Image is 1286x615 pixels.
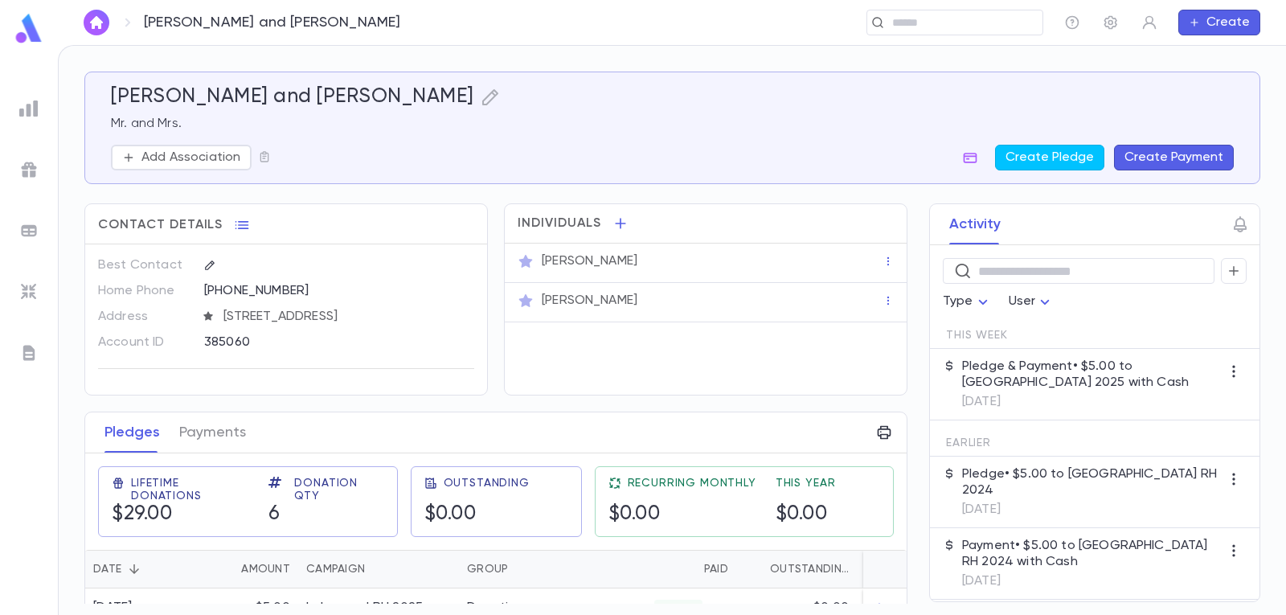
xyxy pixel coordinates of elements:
[13,13,45,44] img: logo
[995,145,1104,170] button: Create Pledge
[962,466,1221,498] p: Pledge • $5.00 to [GEOGRAPHIC_DATA] RH 2024
[179,412,246,453] button: Payments
[678,556,704,582] button: Sort
[19,282,39,301] img: imports_grey.530a8a0e642e233f2baf0ef88e8c9fcb.svg
[962,359,1221,391] p: Pledge & Payment • $5.00 to [GEOGRAPHIC_DATA] 2025 with Cash
[241,550,290,588] div: Amount
[1009,295,1036,308] span: User
[508,556,534,582] button: Sort
[19,221,39,240] img: batches_grey.339ca447c9d9533ef1741baa751efc33.svg
[215,556,241,582] button: Sort
[770,550,849,588] div: Outstanding
[19,343,39,363] img: letters_grey.7941b92b52307dd3b8a917253454ce1c.svg
[268,502,281,527] h5: 6
[542,253,637,269] p: [PERSON_NAME]
[962,502,1221,518] p: [DATE]
[131,477,249,502] span: Lifetime Donations
[1178,10,1260,35] button: Create
[776,477,836,490] span: This Year
[98,252,190,278] p: Best Contact
[857,550,953,588] div: Installments
[144,14,401,31] p: [PERSON_NAME] and [PERSON_NAME]
[365,556,391,582] button: Sort
[111,85,474,109] h5: [PERSON_NAME] and [PERSON_NAME]
[518,215,601,232] span: Individuals
[704,550,728,588] div: Paid
[736,550,857,588] div: Outstanding
[194,550,298,588] div: Amount
[298,550,459,588] div: Campaign
[204,330,417,354] div: 385060
[943,286,993,318] div: Type
[1114,145,1234,170] button: Create Payment
[1009,286,1055,318] div: User
[111,145,252,170] button: Add Association
[93,550,121,588] div: Date
[19,99,39,118] img: reports_grey.c525e4749d1bce6a11f5fe2a8de1b229.svg
[87,16,106,29] img: home_white.a664292cf8c1dea59945f0da9f25487c.svg
[628,477,756,490] span: Recurring Monthly
[204,278,474,302] div: [PHONE_NUMBER]
[98,278,190,304] p: Home Phone
[19,160,39,179] img: campaigns_grey.99e729a5f7ee94e3726e6486bddda8f1.svg
[943,295,973,308] span: Type
[962,573,1221,589] p: [DATE]
[98,304,190,330] p: Address
[98,217,223,233] span: Contact Details
[946,437,991,449] span: Earlier
[608,502,661,527] h5: $0.00
[962,538,1221,570] p: Payment • $5.00 to [GEOGRAPHIC_DATA] RH 2024 with Cash
[111,116,1234,132] p: Mr. and Mrs.
[444,477,530,490] span: Outstanding
[580,550,736,588] div: Paid
[294,477,383,502] span: Donation Qty
[962,394,1221,410] p: [DATE]
[744,556,770,582] button: Sort
[467,550,508,588] div: Group
[306,550,365,588] div: Campaign
[85,550,194,588] div: Date
[112,502,172,527] h5: $29.00
[141,150,240,166] p: Add Association
[217,309,476,325] span: [STREET_ADDRESS]
[121,556,147,582] button: Sort
[424,502,477,527] h5: $0.00
[949,204,1001,244] button: Activity
[776,502,828,527] h5: $0.00
[542,293,637,309] p: [PERSON_NAME]
[98,330,190,355] p: Account ID
[459,550,580,588] div: Group
[946,329,1008,342] span: This Week
[104,412,160,453] button: Pledges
